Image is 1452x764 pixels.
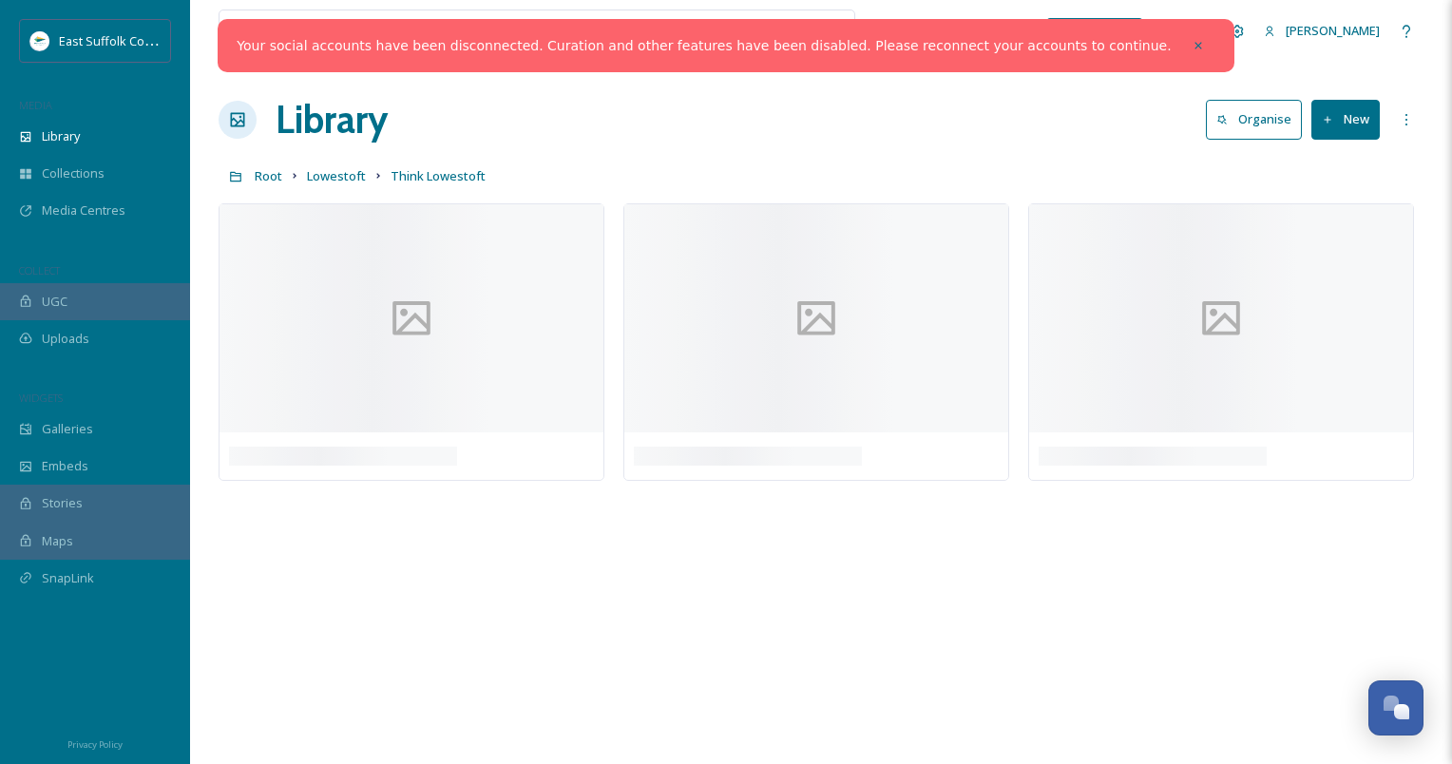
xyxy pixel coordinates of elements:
[42,127,80,145] span: Library
[42,164,105,182] span: Collections
[67,738,123,751] span: Privacy Policy
[1047,18,1142,45] a: What's New
[67,732,123,754] a: Privacy Policy
[1206,100,1311,139] a: Organise
[255,167,282,184] span: Root
[1311,100,1380,139] button: New
[19,391,63,405] span: WIDGETS
[30,31,49,50] img: ESC%20Logo.png
[307,164,366,187] a: Lowestoft
[19,98,52,112] span: MEDIA
[1286,22,1380,39] span: [PERSON_NAME]
[42,494,83,512] span: Stories
[391,167,486,184] span: Think Lowestoft
[1206,100,1302,139] button: Organise
[391,164,486,187] a: Think Lowestoft
[42,532,73,550] span: Maps
[255,164,282,187] a: Root
[42,569,94,587] span: SnapLink
[1254,12,1389,49] a: [PERSON_NAME]
[19,263,60,277] span: COLLECT
[276,91,388,148] a: Library
[42,330,89,348] span: Uploads
[42,457,88,475] span: Embeds
[42,201,125,220] span: Media Centres
[734,12,845,49] a: View all files
[307,167,366,184] span: Lowestoft
[42,293,67,311] span: UGC
[263,10,665,52] input: Search your library
[42,420,93,438] span: Galleries
[1368,680,1423,735] button: Open Chat
[59,31,171,49] span: East Suffolk Council
[237,36,1171,56] a: Your social accounts have been disconnected. Curation and other features have been disabled. Plea...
